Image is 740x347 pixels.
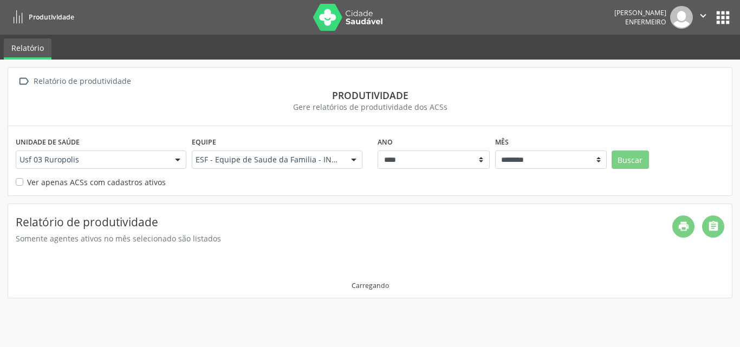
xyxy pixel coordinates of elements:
[192,134,216,150] label: Equipe
[378,134,393,150] label: Ano
[713,8,732,27] button: apps
[614,8,666,17] div: [PERSON_NAME]
[16,89,724,101] div: Produtividade
[16,101,724,113] div: Gere relatórios de produtividade dos ACSs
[29,12,74,22] span: Produtividade
[8,8,74,26] a: Produtividade
[612,150,649,169] button: Buscar
[625,17,666,27] span: Enfermeiro
[495,134,509,150] label: Mês
[16,215,672,229] h4: Relatório de produtividade
[4,38,51,60] a: Relatório
[670,6,693,29] img: img
[697,10,709,22] i: 
[196,154,340,165] span: ESF - Equipe de Saude da Familia - INE: 0000143901
[16,74,31,89] i: 
[16,74,133,89] a:  Relatório de produtividade
[31,74,133,89] div: Relatório de produtividade
[16,233,672,244] div: Somente agentes ativos no mês selecionado são listados
[16,134,80,150] label: Unidade de saúde
[20,154,164,165] span: Usf 03 Ruropolis
[352,281,389,290] div: Carregando
[693,6,713,29] button: 
[27,176,166,188] label: Ver apenas ACSs com cadastros ativos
